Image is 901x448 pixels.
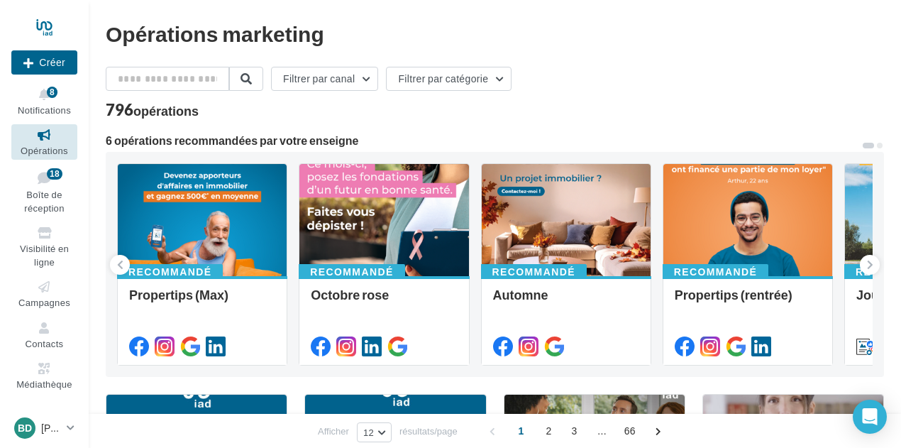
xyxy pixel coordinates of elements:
[675,288,821,316] div: Propertips (rentrée)
[357,422,392,442] button: 12
[41,421,61,435] p: [PERSON_NAME]
[106,102,199,118] div: 796
[21,145,68,156] span: Opérations
[11,276,77,311] a: Campagnes
[18,421,32,435] span: BD
[24,189,64,214] span: Boîte de réception
[619,420,641,442] span: 66
[538,420,560,442] span: 2
[11,358,77,393] a: Médiathèque
[133,104,199,117] div: opérations
[386,67,512,91] button: Filtrer par catégorie
[11,317,77,352] a: Contacts
[11,50,77,75] button: Créer
[399,425,458,438] span: résultats/page
[363,427,374,438] span: 12
[663,264,768,280] div: Recommandé
[106,23,884,44] div: Opérations marketing
[11,165,77,217] a: Boîte de réception18
[510,420,533,442] span: 1
[11,124,77,159] a: Opérations
[26,338,64,349] span: Contacts
[18,297,70,308] span: Campagnes
[493,288,639,316] div: Automne
[20,243,69,268] span: Visibilité en ligne
[591,420,614,442] span: ...
[853,400,887,434] div: Open Intercom Messenger
[481,264,587,280] div: Recommandé
[47,87,57,98] div: 8
[16,378,72,390] span: Médiathèque
[318,425,349,438] span: Afficher
[11,399,77,434] a: Calendrier
[11,415,77,442] a: BD [PERSON_NAME]
[271,67,378,91] button: Filtrer par canal
[11,222,77,271] a: Visibilité en ligne
[563,420,586,442] span: 3
[106,135,861,146] div: 6 opérations recommandées par votre enseigne
[117,264,223,280] div: Recommandé
[11,50,77,75] div: Nouvelle campagne
[18,104,71,116] span: Notifications
[129,288,275,316] div: Propertips (Max)
[11,84,77,119] button: Notifications 8
[311,288,457,316] div: Octobre rose
[47,168,62,180] div: 18
[299,264,404,280] div: Recommandé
